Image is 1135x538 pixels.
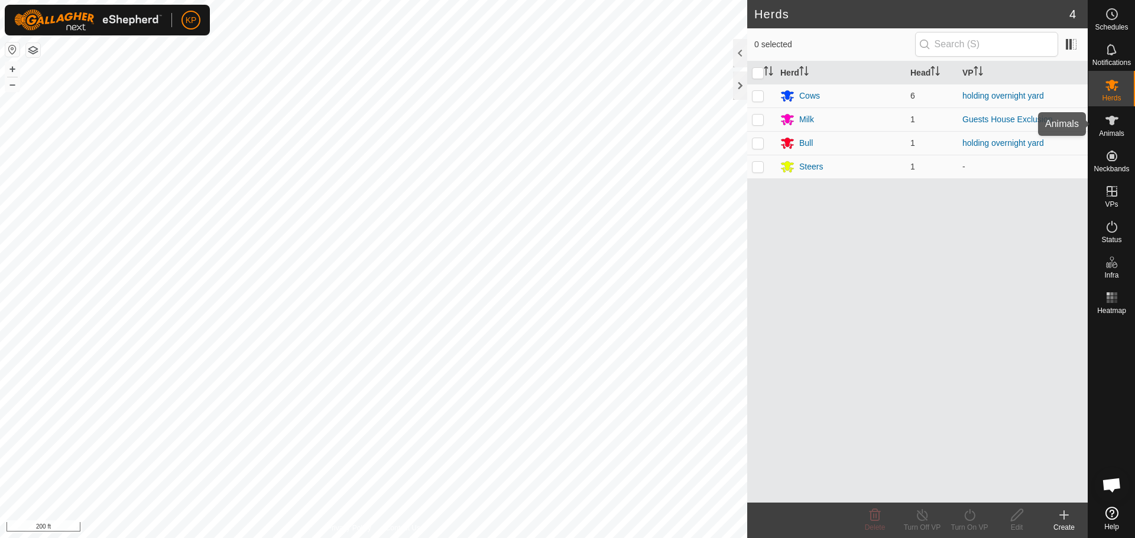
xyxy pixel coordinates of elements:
span: Status [1101,236,1121,243]
a: holding overnight yard [962,91,1044,100]
button: + [5,62,20,76]
div: Bull [799,137,813,149]
td: - [958,155,1088,178]
div: Create [1040,522,1088,533]
h2: Herds [754,7,1069,21]
button: Map Layers [26,43,40,57]
span: VPs [1105,201,1118,208]
div: Turn Off VP [899,522,946,533]
th: Head [906,61,958,84]
p-sorticon: Activate to sort [764,68,773,77]
span: KP [186,14,197,27]
span: 4 [1069,5,1076,23]
a: Privacy Policy [327,523,371,533]
div: Turn On VP [946,522,993,533]
span: 1 [910,138,915,148]
span: Infra [1104,272,1118,279]
input: Search (S) [915,32,1058,57]
div: Milk [799,113,814,126]
a: holding overnight yard [962,138,1044,148]
button: – [5,77,20,92]
div: Steers [799,161,823,173]
p-sorticon: Activate to sort [974,68,983,77]
a: Guests House Exclusion [962,115,1053,124]
a: Help [1088,502,1135,535]
span: Heatmap [1097,307,1126,314]
span: 6 [910,91,915,100]
div: Open chat [1094,467,1130,503]
span: 0 selected [754,38,915,51]
div: Cows [799,90,820,102]
th: Herd [776,61,906,84]
span: 1 [910,115,915,124]
span: 1 [910,162,915,171]
span: Neckbands [1094,165,1129,172]
span: Notifications [1092,59,1131,66]
span: Animals [1099,130,1124,137]
img: Gallagher Logo [14,9,162,31]
span: Schedules [1095,24,1128,31]
span: Delete [865,523,886,532]
span: Herds [1102,94,1121,102]
p-sorticon: Activate to sort [930,68,940,77]
p-sorticon: Activate to sort [799,68,809,77]
button: Reset Map [5,43,20,57]
th: VP [958,61,1088,84]
a: Contact Us [385,523,420,533]
div: Edit [993,522,1040,533]
span: Help [1104,523,1119,530]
